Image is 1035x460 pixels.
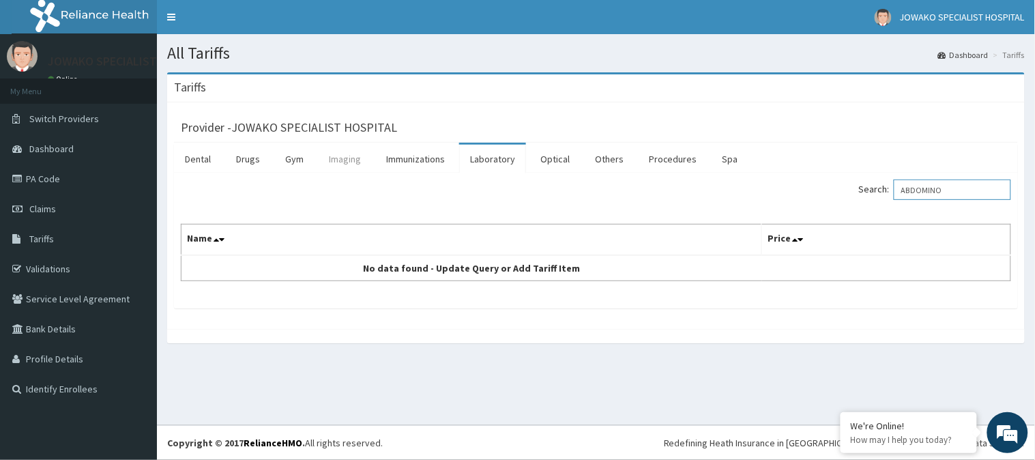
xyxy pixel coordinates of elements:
a: Others [584,145,635,173]
a: Dashboard [938,49,989,61]
img: User Image [875,9,892,26]
input: Search: [894,179,1011,200]
div: Chat with us now [71,76,229,94]
strong: Copyright © 2017 . [167,437,305,449]
span: Claims [29,203,56,215]
a: Optical [529,145,581,173]
textarea: Type your message and hit 'Enter' [7,311,260,359]
th: Name [181,225,762,256]
a: RelianceHMO [244,437,302,449]
span: Tariffs [29,233,54,245]
th: Price [762,225,1011,256]
a: Dental [174,145,222,173]
span: Dashboard [29,143,74,155]
h3: Provider - JOWAKO SPECIALIST HOSPITAL [181,121,397,134]
a: Imaging [318,145,372,173]
p: JOWAKO SPECIALIST HOSPITAL [48,55,213,68]
label: Search: [859,179,1011,200]
div: We're Online! [851,420,967,432]
footer: All rights reserved. [157,425,1035,460]
a: Online [48,74,81,84]
a: Immunizations [375,145,456,173]
h3: Tariffs [174,81,206,94]
a: Spa [712,145,749,173]
a: Laboratory [459,145,526,173]
a: Drugs [225,145,271,173]
li: Tariffs [990,49,1025,61]
span: We're online! [79,141,188,279]
a: Gym [274,145,315,173]
div: Minimize live chat window [224,7,257,40]
span: Switch Providers [29,113,99,125]
h1: All Tariffs [167,44,1025,62]
img: User Image [7,41,38,72]
a: Procedures [638,145,708,173]
td: No data found - Update Query or Add Tariff Item [181,255,762,281]
img: d_794563401_company_1708531726252_794563401 [25,68,55,102]
span: JOWAKO SPECIALIST HOSPITAL [900,11,1025,23]
p: How may I help you today? [851,434,967,446]
div: Redefining Heath Insurance in [GEOGRAPHIC_DATA] using Telemedicine and Data Science! [664,436,1025,450]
